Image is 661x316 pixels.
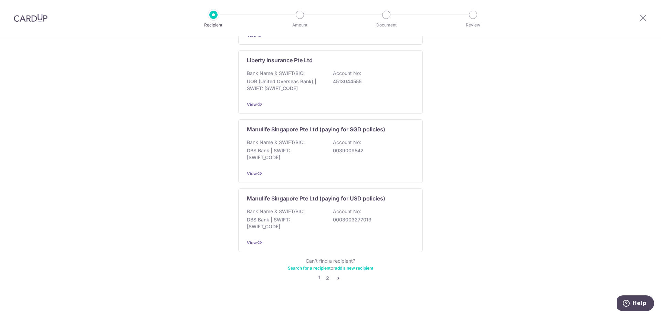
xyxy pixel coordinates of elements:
p: Account No: [333,139,361,146]
a: View [247,240,257,245]
a: View [247,171,257,176]
p: Manulife Singapore Pte Ltd (paying for SGD policies) [247,125,385,133]
p: UOB (United Overseas Bank) | SWIFT: [SWIFT_CODE] [247,78,324,92]
a: add a new recipient [335,265,373,271]
a: View [247,102,257,107]
img: CardUp [14,14,48,22]
p: Account No: [333,70,361,77]
p: Recipient [188,22,239,29]
a: 2 [323,274,332,282]
p: Bank Name & SWIFT/BIC: [247,70,305,77]
p: Review [448,22,499,29]
p: Bank Name & SWIFT/BIC: [247,139,305,146]
iframe: Opens a widget where you can find more information [617,295,654,313]
p: Bank Name & SWIFT/BIC: [247,208,305,215]
p: 4513044555 [333,78,410,85]
p: Liberty Insurance Pte Ltd [247,56,313,64]
div: Can’t find a recipient? or [238,258,423,271]
p: Amount [274,22,325,29]
nav: pager [238,274,423,282]
a: Search for a recipient [288,265,330,271]
p: Document [361,22,412,29]
p: 0039009542 [333,147,410,154]
p: 0003003277013 [333,216,410,223]
p: Manulife Singapore Pte Ltd (paying for USD policies) [247,194,385,203]
p: DBS Bank | SWIFT: [SWIFT_CODE] [247,147,324,161]
li: 1 [318,274,321,282]
p: Account No: [333,208,361,215]
p: DBS Bank | SWIFT: [SWIFT_CODE] [247,216,324,230]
